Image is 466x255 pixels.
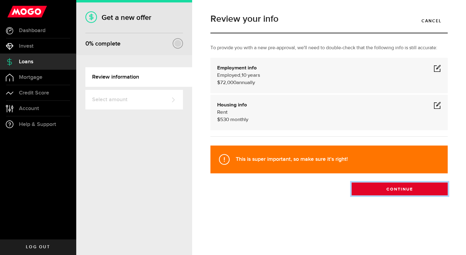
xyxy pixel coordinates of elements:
div: % complete [85,38,120,49]
span: Help & Support [19,122,56,127]
b: Employment info [217,65,257,71]
span: annually [236,80,255,85]
b: Housing info [217,102,247,108]
h1: Get a new offer [85,13,183,22]
span: Invest [19,43,34,49]
button: Continue [352,183,448,195]
span: monthly [230,117,248,122]
span: , [240,73,242,78]
h1: Review your info [210,14,448,24]
span: Credit Score [19,90,49,96]
span: 530 [220,117,229,122]
span: Loans [19,59,33,65]
span: Rent [217,110,228,115]
span: $ [217,117,220,122]
button: Open LiveChat chat widget [5,2,23,21]
span: 10 years [242,73,260,78]
span: Employed [217,73,240,78]
a: Review information [85,67,192,87]
p: To provide you with a new pre-approval, we'll need to double-check that the following info is sti... [210,44,448,52]
a: Select amount [85,90,183,109]
span: Mortgage [19,75,42,80]
span: $72,000 [217,80,236,85]
a: Cancel [415,14,448,27]
span: Dashboard [19,28,45,33]
strong: This is super important, so make sure it's right! [236,156,348,162]
span: Account [19,106,39,111]
span: Log out [26,245,50,249]
span: 0 [85,40,89,47]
